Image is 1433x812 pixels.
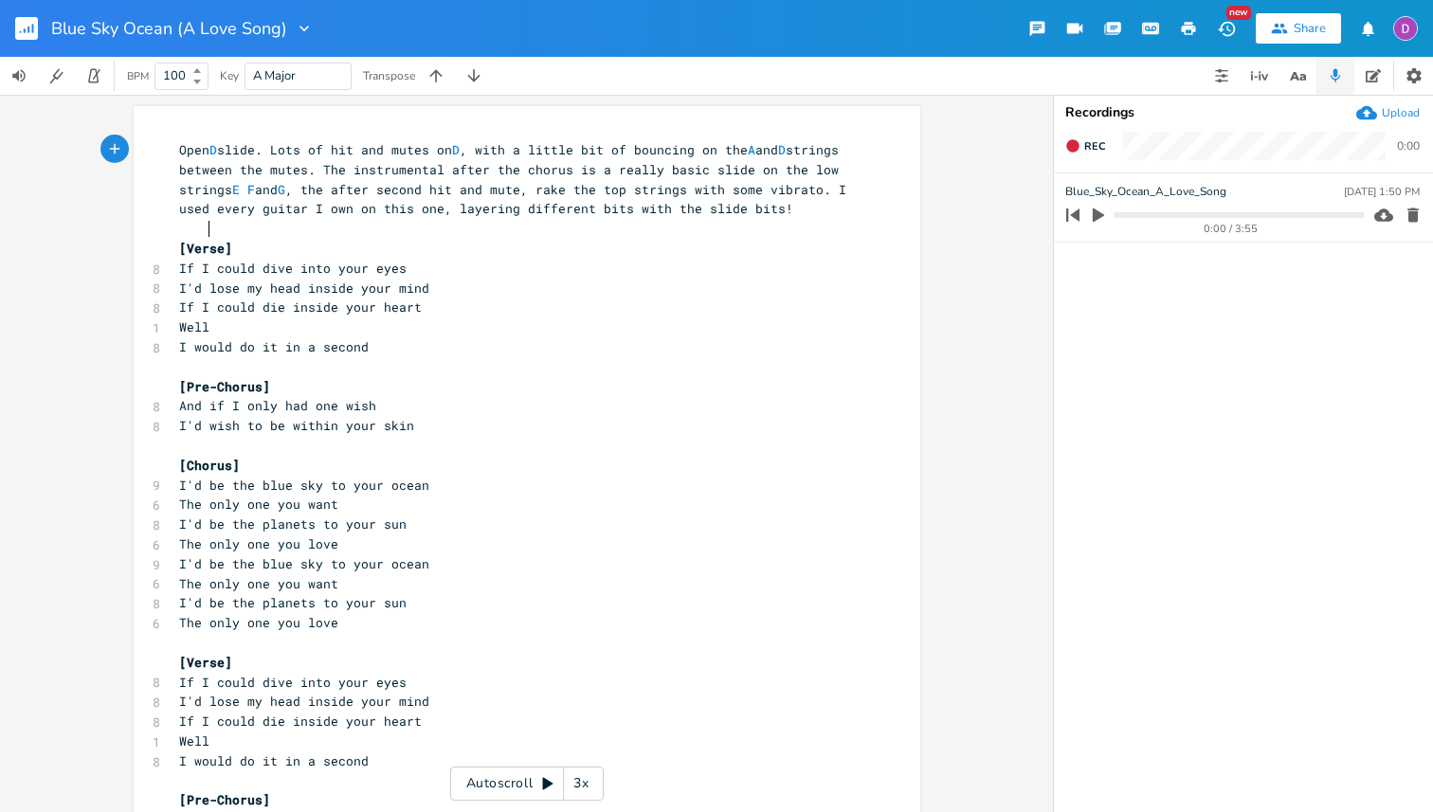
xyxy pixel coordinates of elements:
span: I'd be the blue sky to your ocean [179,555,429,572]
span: A [748,141,755,158]
span: E [232,181,240,198]
div: BPM [127,71,149,81]
span: The only one you love [179,535,338,552]
div: 3x [564,767,598,801]
button: Rec [1058,131,1113,161]
span: The only one you want [179,496,338,513]
div: 0:00 [1397,140,1420,152]
span: If I could dive into your eyes [179,260,407,277]
button: New [1207,11,1245,45]
span: If I could dive into your eyes [179,674,407,691]
div: Autoscroll [450,767,604,801]
div: [DATE] 1:50 PM [1344,187,1420,197]
span: G [278,181,285,198]
span: I'd lose my head inside your mind [179,280,429,297]
span: The only one you love [179,614,338,631]
span: [Pre-Chorus] [179,791,270,808]
button: Upload [1356,102,1420,123]
span: Rec [1084,139,1105,153]
span: A Major [253,67,296,84]
span: Open slide. Lots of hit and mutes on , with a little bit of bouncing on the and strings between t... [179,141,854,217]
button: Share [1256,13,1341,44]
img: Dylan [1393,16,1418,41]
span: Well [179,732,209,749]
div: 0:00 / 3:55 [1098,224,1364,234]
span: Blue_Sky_Ocean_A_Love_Song [1065,183,1226,201]
span: I'd be the planets to your sun [179,515,407,532]
div: Share [1294,20,1326,37]
span: I'd wish to be within your skin [179,417,414,434]
div: Key [220,70,239,81]
span: [Verse] [179,654,232,671]
div: New [1226,6,1251,20]
span: I would do it in a second [179,338,369,355]
span: If I could die inside your heart [179,713,422,730]
span: Well [179,318,209,335]
span: F [247,181,255,198]
span: [Verse] [179,240,232,257]
div: Upload [1382,105,1420,120]
span: [Pre-Chorus] [179,378,270,395]
span: I'd be the blue sky to your ocean [179,477,429,494]
span: If I could die inside your heart [179,298,422,316]
span: D [209,141,217,158]
span: I'd lose my head inside your mind [179,693,429,710]
div: Recordings [1065,106,1422,119]
span: D [452,141,460,158]
span: And if I only had one wish [179,397,376,414]
span: [Chorus] [179,457,240,474]
span: I would do it in a second [179,752,369,769]
span: D [778,141,786,158]
span: The only one you want [179,575,338,592]
span: I'd be the planets to your sun [179,594,407,611]
div: Transpose [363,70,415,81]
span: Blue Sky Ocean (A Love Song) [51,20,287,37]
